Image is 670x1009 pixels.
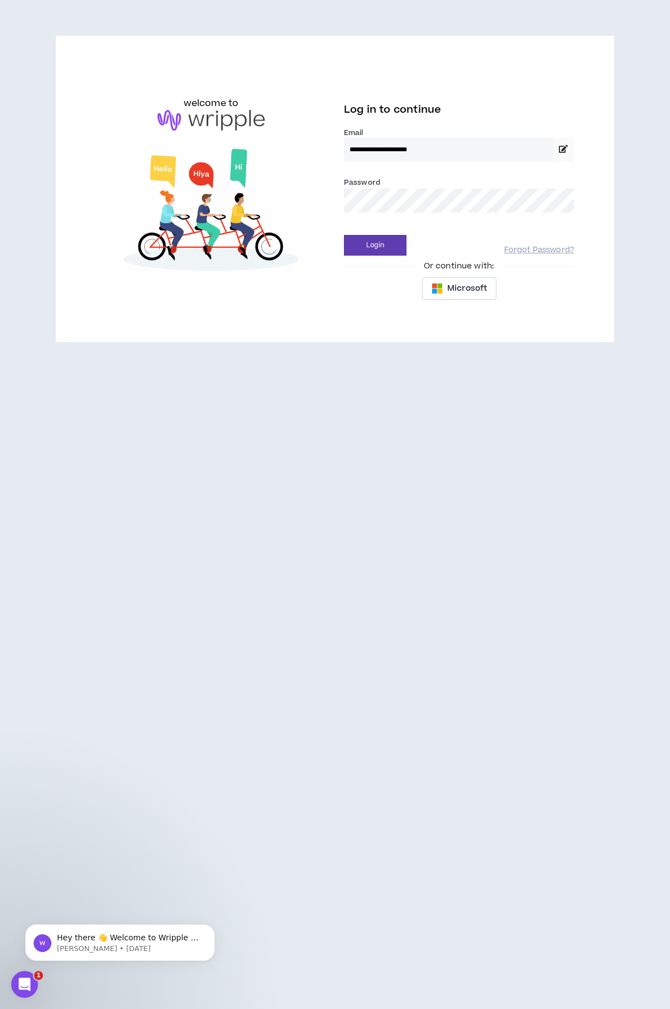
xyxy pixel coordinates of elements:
[34,971,43,980] span: 1
[504,245,574,256] a: Forgot Password?
[416,260,502,272] span: Or continue with:
[344,177,380,188] label: Password
[96,142,326,281] img: Welcome to Wripple
[344,128,574,138] label: Email
[8,901,232,979] iframe: Intercom notifications message
[447,282,487,295] span: Microsoft
[184,97,239,110] h6: welcome to
[344,235,406,256] button: Login
[157,110,265,131] img: logo-brand.png
[422,277,496,300] button: Microsoft
[11,971,38,998] iframe: Intercom live chat
[344,103,441,117] span: Log in to continue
